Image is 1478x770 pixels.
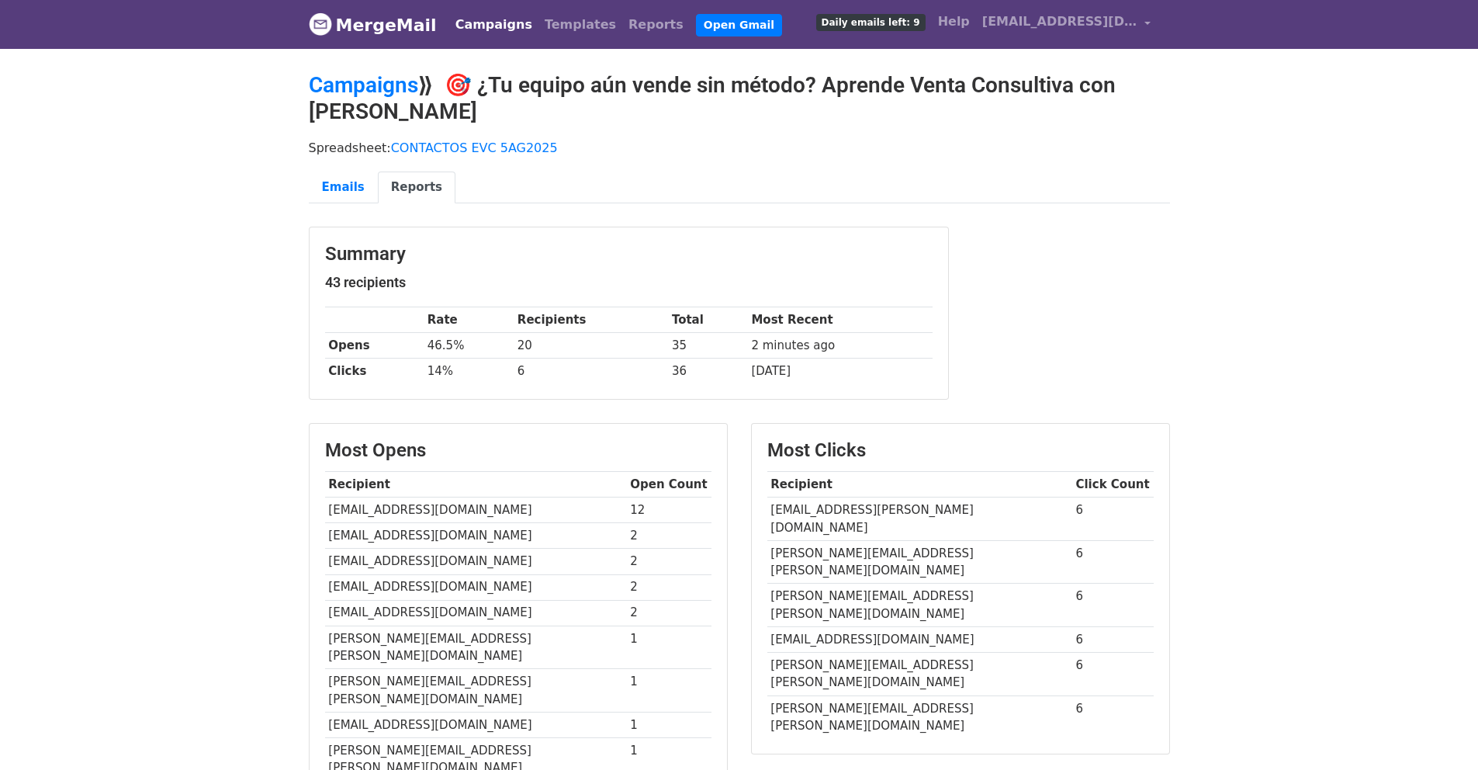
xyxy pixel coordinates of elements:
[982,12,1137,31] span: [EMAIL_ADDRESS][DOMAIN_NAME]
[622,9,690,40] a: Reports
[325,498,627,523] td: [EMAIL_ADDRESS][DOMAIN_NAME]
[767,584,1072,627] td: [PERSON_NAME][EMAIL_ADDRESS][PERSON_NAME][DOMAIN_NAME]
[424,307,514,333] th: Rate
[309,9,437,41] a: MergeMail
[424,333,514,359] td: 46.5%
[1072,653,1154,696] td: 6
[668,307,748,333] th: Total
[325,669,627,713] td: [PERSON_NAME][EMAIL_ADDRESS][PERSON_NAME][DOMAIN_NAME]
[378,172,455,203] a: Reports
[449,9,538,40] a: Campaigns
[514,307,668,333] th: Recipients
[627,472,711,498] th: Open Count
[767,653,1072,696] td: [PERSON_NAME][EMAIL_ADDRESS][PERSON_NAME][DOMAIN_NAME]
[767,627,1072,653] td: [EMAIL_ADDRESS][DOMAIN_NAME]
[325,712,627,737] td: [EMAIL_ADDRESS][DOMAIN_NAME]
[696,14,782,36] a: Open Gmail
[325,574,627,600] td: [EMAIL_ADDRESS][DOMAIN_NAME]
[325,274,933,291] h5: 43 recipients
[325,523,627,549] td: [EMAIL_ADDRESS][DOMAIN_NAME]
[325,359,424,384] th: Clicks
[767,695,1072,738] td: [PERSON_NAME][EMAIL_ADDRESS][PERSON_NAME][DOMAIN_NAME]
[627,669,711,713] td: 1
[1072,695,1154,738] td: 6
[309,172,378,203] a: Emails
[748,307,933,333] th: Most Recent
[767,540,1072,584] td: [PERSON_NAME][EMAIL_ADDRESS][PERSON_NAME][DOMAIN_NAME]
[627,574,711,600] td: 2
[325,626,627,669] td: [PERSON_NAME][EMAIL_ADDRESS][PERSON_NAME][DOMAIN_NAME]
[627,626,711,669] td: 1
[325,243,933,265] h3: Summary
[668,359,748,384] td: 36
[309,72,418,98] a: Campaigns
[424,359,514,384] td: 14%
[1072,627,1154,653] td: 6
[932,6,976,37] a: Help
[627,549,711,574] td: 2
[325,333,424,359] th: Opens
[514,333,668,359] td: 20
[309,140,1170,156] p: Spreadsheet:
[325,472,627,498] th: Recipient
[627,523,711,549] td: 2
[325,439,711,462] h3: Most Opens
[767,439,1154,462] h3: Most Clicks
[976,6,1158,43] a: [EMAIL_ADDRESS][DOMAIN_NAME]
[538,9,622,40] a: Templates
[1072,472,1154,498] th: Click Count
[627,498,711,523] td: 12
[767,498,1072,541] td: [EMAIL_ADDRESS][PERSON_NAME][DOMAIN_NAME]
[309,72,1170,124] h2: ⟫ 🎯 ¿Tu equipo aún vende sin método? Aprende Venta Consultiva con [PERSON_NAME]
[1072,584,1154,627] td: 6
[325,600,627,626] td: [EMAIL_ADDRESS][DOMAIN_NAME]
[767,472,1072,498] th: Recipient
[325,549,627,574] td: [EMAIL_ADDRESS][DOMAIN_NAME]
[627,600,711,626] td: 2
[391,140,558,155] a: CONTACTOS EVC 5AG2025
[627,712,711,737] td: 1
[748,333,933,359] td: 2 minutes ago
[816,14,926,31] span: Daily emails left: 9
[810,6,932,37] a: Daily emails left: 9
[668,333,748,359] td: 35
[514,359,668,384] td: 6
[748,359,933,384] td: [DATE]
[1072,498,1154,541] td: 6
[309,12,332,36] img: MergeMail logo
[1072,540,1154,584] td: 6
